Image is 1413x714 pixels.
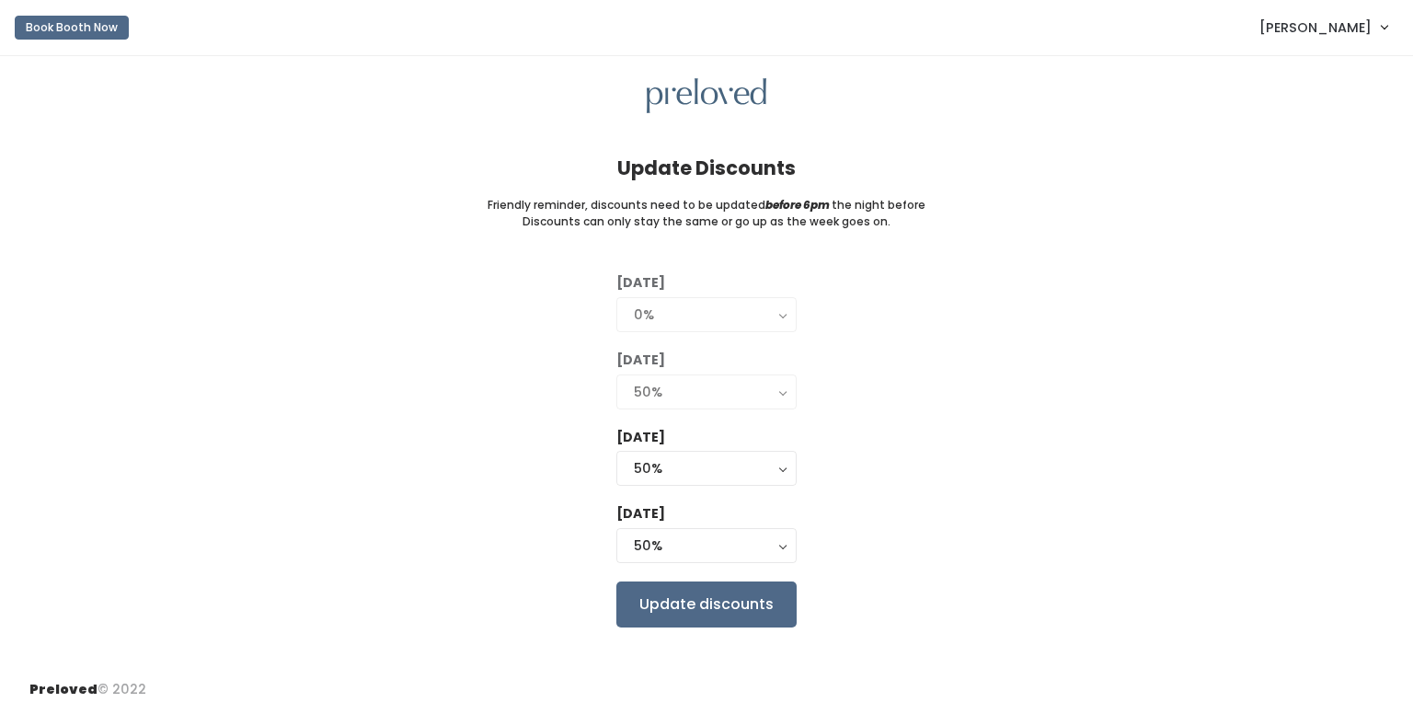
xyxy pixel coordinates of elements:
button: 50% [616,528,797,563]
button: 0% [616,297,797,332]
span: [PERSON_NAME] [1259,17,1372,38]
small: Discounts can only stay the same or go up as the week goes on. [523,213,890,230]
label: [DATE] [616,351,665,370]
label: [DATE] [616,504,665,524]
div: 50% [634,382,779,402]
h4: Update Discounts [617,157,796,178]
div: 0% [634,305,779,325]
i: before 6pm [765,197,830,213]
a: [PERSON_NAME] [1241,7,1406,47]
label: [DATE] [616,273,665,293]
button: 50% [616,374,797,409]
img: preloved logo [647,78,766,114]
input: Update discounts [616,582,797,628]
small: Friendly reminder, discounts need to be updated the night before [488,197,925,213]
a: Book Booth Now [15,7,129,48]
span: Preloved [29,680,98,698]
button: 50% [616,451,797,486]
div: 50% [634,535,779,556]
div: 50% [634,458,779,478]
button: Book Booth Now [15,16,129,40]
div: © 2022 [29,665,146,699]
label: [DATE] [616,428,665,447]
